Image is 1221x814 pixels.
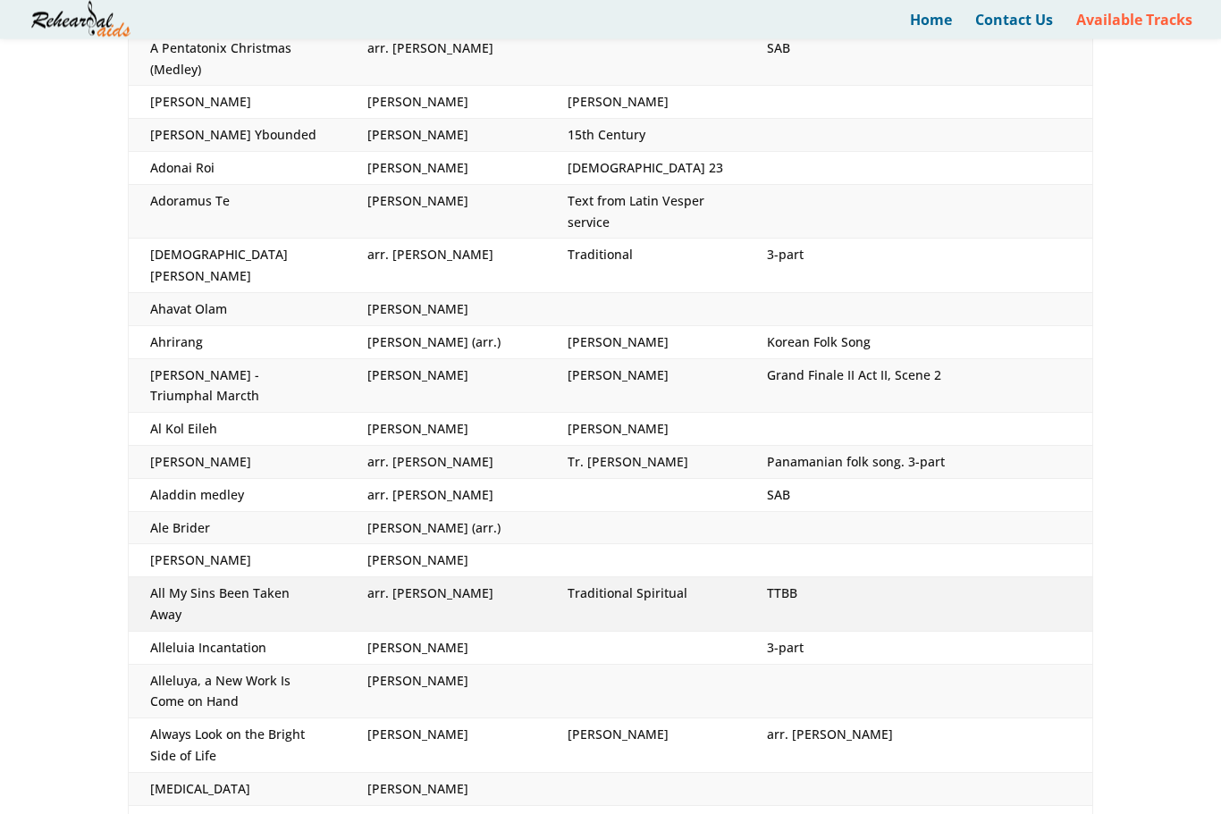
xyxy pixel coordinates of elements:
[129,512,346,545] td: Ale Brider
[129,32,346,87] td: A Pentatonix Christmas (Medley)
[910,13,952,39] a: Home
[546,185,746,239] td: Text from Latin Vesper service
[745,578,1092,633] td: TTBB
[546,359,746,414] td: [PERSON_NAME]
[745,359,1092,414] td: Grand Finale II Act II, Scene 2
[346,87,546,120] td: [PERSON_NAME]
[1076,13,1192,39] a: Available Tracks
[346,479,546,512] td: arr. [PERSON_NAME]
[346,326,546,359] td: [PERSON_NAME] (arr.)
[129,153,346,186] td: Adonai Roi
[346,32,546,87] td: arr. [PERSON_NAME]
[129,414,346,447] td: Al Kol Eileh
[346,153,546,186] td: [PERSON_NAME]
[346,185,546,239] td: [PERSON_NAME]
[129,120,346,153] td: [PERSON_NAME] Ybounded
[546,87,746,120] td: [PERSON_NAME]
[346,294,546,327] td: [PERSON_NAME]
[346,447,546,480] td: arr. [PERSON_NAME]
[546,447,746,480] td: Tr. [PERSON_NAME]
[129,545,346,578] td: [PERSON_NAME]
[546,578,746,633] td: Traditional Spiritual
[346,578,546,633] td: arr. [PERSON_NAME]
[346,120,546,153] td: [PERSON_NAME]
[346,632,546,665] td: [PERSON_NAME]
[129,578,346,633] td: All My Sins Been Taken Away
[346,512,546,545] td: [PERSON_NAME] (arr.)
[745,632,1092,665] td: 3-part
[745,326,1092,359] td: Korean Folk Song
[745,32,1092,87] td: SAB
[346,773,546,806] td: [PERSON_NAME]
[546,153,746,186] td: [DEMOGRAPHIC_DATA] 23
[745,479,1092,512] td: SAB
[745,447,1092,480] td: Panamanian folk song. 3-part
[129,359,346,414] td: [PERSON_NAME] - Triumphal Marcth
[129,773,346,806] td: [MEDICAL_DATA]
[129,632,346,665] td: Alleluia Incantation
[346,545,546,578] td: [PERSON_NAME]
[129,479,346,512] td: Aladdin medley
[745,239,1092,294] td: 3-part
[129,326,346,359] td: Ahrirang
[346,359,546,414] td: [PERSON_NAME]
[346,239,546,294] td: arr. [PERSON_NAME]
[129,239,346,294] td: [DEMOGRAPHIC_DATA] [PERSON_NAME]
[745,719,1092,774] td: arr. [PERSON_NAME]
[346,414,546,447] td: [PERSON_NAME]
[546,719,746,774] td: [PERSON_NAME]
[546,414,746,447] td: [PERSON_NAME]
[129,185,346,239] td: Adoramus Te
[346,665,546,719] td: [PERSON_NAME]
[129,294,346,327] td: Ahavat Olam
[129,447,346,480] td: [PERSON_NAME]
[129,719,346,774] td: Always Look on the Bright Side of Life
[546,326,746,359] td: [PERSON_NAME]
[346,719,546,774] td: [PERSON_NAME]
[546,120,746,153] td: 15th Century
[129,87,346,120] td: [PERSON_NAME]
[129,665,346,719] td: Alleluya, a New Work Is Come on Hand
[975,13,1053,39] a: Contact Us
[546,239,746,294] td: Traditional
